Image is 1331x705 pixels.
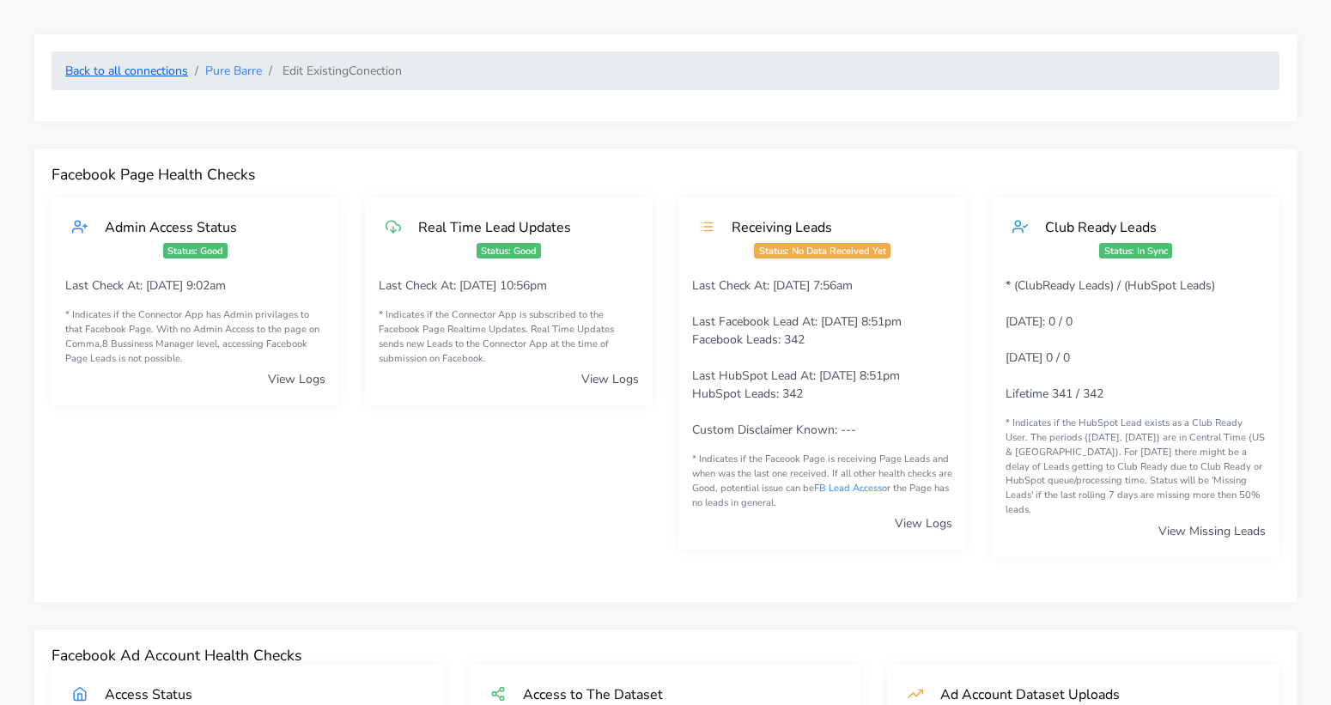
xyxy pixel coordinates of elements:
a: Back to all connections [65,63,188,79]
small: * Indicates if the Connector App has Admin privilages to that Facebook Page. With no Admin Access... [65,308,325,366]
span: Last Check At: [DATE] 7:56am [692,277,853,294]
span: HubSpot Leads: 342 [692,386,803,402]
li: Edit Existing Conection [262,62,402,80]
a: FB Lead Access [814,482,882,495]
span: * Indicates if the Faceook Page is receiving Page Leads and when was the last one received. If al... [692,453,952,508]
span: Last Facebook Lead At: [DATE] 8:51pm [692,313,902,330]
nav: breadcrumb [52,52,1279,90]
span: Lifetime 341 / 342 [1006,386,1103,402]
small: * Indicates if the Connector App is subscribed to the Facebook Page Realtime Updates. Real Time U... [379,308,639,366]
span: Last HubSpot Lead At: [DATE] 8:51pm [692,368,900,384]
div: Access to The Dataset [506,685,842,703]
div: Club Ready Leads [1028,218,1259,236]
span: Facebook Leads: 342 [692,331,805,348]
a: View Logs [895,515,952,532]
span: [DATE] 0 / 0 [1006,349,1070,366]
p: Last Check At: [DATE] 9:02am [65,277,325,295]
div: Receiving Leads [714,218,945,236]
a: View Missing Leads [1158,523,1266,539]
p: Last Check At: [DATE] 10:56pm [379,277,639,295]
h4: Facebook Ad Account Health Checks [52,647,1279,665]
h4: Facebook Page Health Checks [52,166,1279,184]
span: Status: In Sync [1099,243,1171,258]
a: View Logs [581,371,639,387]
span: Status: No Data Received Yet [754,243,890,258]
span: [DATE]: 0 / 0 [1006,313,1073,330]
span: Status: Good [163,243,228,258]
div: Real Time Lead Updates [401,218,632,236]
a: View Logs [268,371,325,387]
div: Ad Account Dataset Uploads [923,685,1259,703]
span: Custom Disclaimer Known: --- [692,422,856,438]
span: * (ClubReady Leads) / (HubSpot Leads) [1006,277,1215,294]
div: Access Status [88,685,423,703]
a: Pure Barre [205,63,262,79]
span: * Indicates if the HubSpot Lead exists as a Club Ready User. The periods ([DATE], [DATE]) are in ... [1006,416,1265,516]
span: Status: Good [477,243,541,258]
div: Admin Access Status [88,218,319,236]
